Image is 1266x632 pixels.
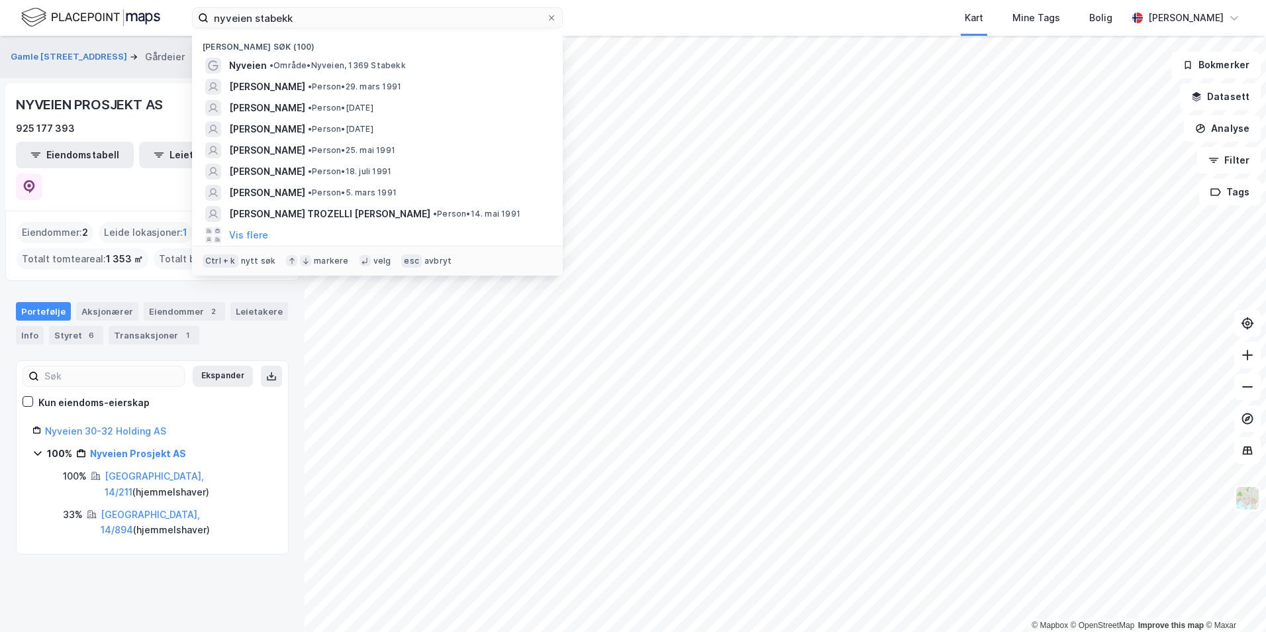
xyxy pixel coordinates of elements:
div: Totalt byggareal : [154,248,273,270]
button: Leietakertabell [139,142,257,168]
span: Person • 29. mars 1991 [308,81,401,92]
button: Datasett [1180,83,1261,110]
div: Aksjonærer [76,302,138,321]
span: • [308,81,312,91]
div: Transaksjoner [109,326,199,344]
span: Person • [DATE] [308,124,373,134]
span: [PERSON_NAME] [229,142,305,158]
input: Søk [39,366,184,386]
button: Filter [1197,147,1261,174]
span: [PERSON_NAME] [229,121,305,137]
div: 1 [181,329,194,342]
span: Person • 25. mai 1991 [308,145,395,156]
div: Info [16,326,44,344]
a: Nyveien 30-32 Holding AS [45,425,166,437]
div: Portefølje [16,302,71,321]
a: [GEOGRAPHIC_DATA], 14/894 [101,509,200,536]
div: Eiendommer [144,302,225,321]
div: [PERSON_NAME] [1148,10,1224,26]
span: [PERSON_NAME] [229,164,305,180]
div: 33% [63,507,83,523]
span: 2 [82,225,88,240]
span: Person • 14. mai 1991 [433,209,520,219]
span: Nyveien [229,58,267,74]
span: • [433,209,437,219]
span: • [308,103,312,113]
div: Kontrollprogram for chat [1200,568,1266,632]
div: avbryt [424,256,452,266]
div: Kart [965,10,983,26]
span: Person • 18. juli 1991 [308,166,391,177]
div: ( hjemmelshaver ) [101,507,272,539]
div: Mine Tags [1012,10,1060,26]
span: • [308,187,312,197]
span: [PERSON_NAME] TROZELLI [PERSON_NAME] [229,206,430,222]
img: Z [1235,486,1260,511]
div: Ctrl + k [203,254,238,268]
div: Totalt tomteareal : [17,248,148,270]
div: velg [373,256,391,266]
div: Kun eiendoms-eierskap [38,395,150,411]
span: [PERSON_NAME] [229,185,305,201]
span: [PERSON_NAME] [229,79,305,95]
img: logo.f888ab2527a4732fd821a326f86c7f29.svg [21,6,160,29]
div: Gårdeier [145,49,185,65]
div: Eiendommer : [17,222,93,243]
span: Person • [DATE] [308,103,373,113]
div: 6 [85,329,98,342]
div: NYVEIEN PROSJEKT AS [16,94,166,115]
button: Bokmerker [1171,52,1261,78]
span: • [269,60,273,70]
button: Tags [1199,179,1261,205]
button: Gamle [STREET_ADDRESS] [11,50,130,64]
button: Vis flere [229,227,268,243]
div: Leide lokasjoner : [99,222,193,243]
div: ( hjemmelshaver ) [105,468,272,500]
a: [GEOGRAPHIC_DATA], 14/211 [105,470,204,498]
div: Bolig [1089,10,1112,26]
div: esc [401,254,422,268]
span: [PERSON_NAME] [229,100,305,116]
input: Søk på adresse, matrikkel, gårdeiere, leietakere eller personer [209,8,546,28]
a: Mapbox [1032,621,1068,630]
a: Improve this map [1138,621,1204,630]
div: 100% [47,446,72,462]
span: 1 [183,225,187,240]
div: markere [314,256,348,266]
div: 2 [207,305,220,318]
div: nytt søk [241,256,276,266]
div: 925 177 393 [16,121,75,136]
iframe: Chat Widget [1200,568,1266,632]
span: • [308,145,312,155]
span: • [308,124,312,134]
button: Eiendomstabell [16,142,134,168]
span: Område • Nyveien, 1369 Stabekk [269,60,406,71]
button: Analyse [1184,115,1261,142]
a: OpenStreetMap [1071,621,1135,630]
a: Nyveien Prosjekt AS [90,448,186,459]
span: Person • 5. mars 1991 [308,187,397,198]
div: [PERSON_NAME] søk (100) [192,31,563,55]
span: 1 353 ㎡ [106,251,143,267]
div: Leietakere [230,302,288,321]
button: Ekspander [193,366,253,387]
div: 100% [63,468,87,484]
div: Styret [49,326,103,344]
span: • [308,166,312,176]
